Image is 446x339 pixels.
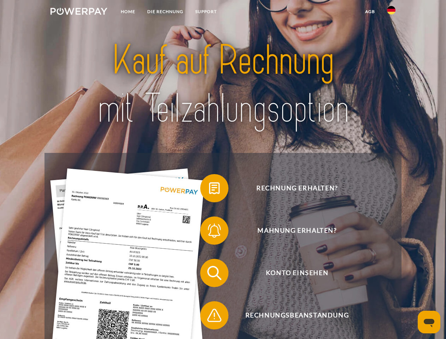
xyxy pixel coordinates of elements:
button: Konto einsehen [200,259,384,287]
img: qb_search.svg [206,264,223,282]
a: Home [115,5,141,18]
img: de [387,6,396,14]
span: Mahnung erhalten? [210,216,383,245]
button: Rechnungsbeanstandung [200,301,384,329]
img: title-powerpay_de.svg [67,34,379,135]
a: SUPPORT [189,5,223,18]
button: Rechnung erhalten? [200,174,384,202]
span: Rechnungsbeanstandung [210,301,383,329]
button: Mahnung erhalten? [200,216,384,245]
span: Rechnung erhalten? [210,174,383,202]
img: qb_bell.svg [206,222,223,239]
span: Konto einsehen [210,259,383,287]
a: agb [359,5,381,18]
img: qb_bill.svg [206,179,223,197]
img: qb_warning.svg [206,307,223,324]
img: logo-powerpay-white.svg [50,8,107,15]
a: DIE RECHNUNG [141,5,189,18]
iframe: Schaltfläche zum Öffnen des Messaging-Fensters [418,311,440,333]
